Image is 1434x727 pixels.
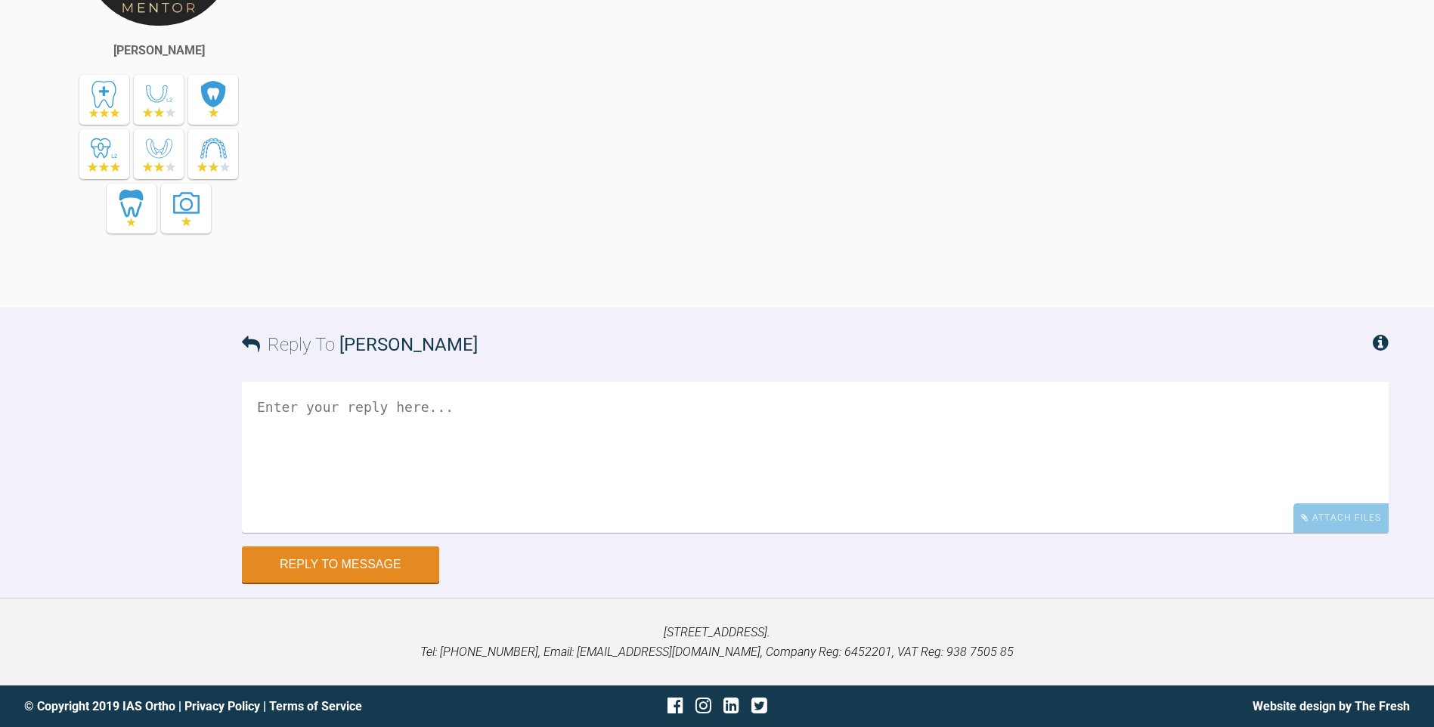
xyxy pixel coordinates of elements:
p: [STREET_ADDRESS]. Tel: [PHONE_NUMBER], Email: [EMAIL_ADDRESS][DOMAIN_NAME], Company Reg: 6452201,... [24,623,1410,661]
a: Website design by The Fresh [1253,699,1410,713]
div: Attach Files [1293,503,1389,533]
h3: Reply To [242,330,478,359]
div: [PERSON_NAME] [113,41,205,60]
button: Reply to Message [242,546,439,583]
a: Terms of Service [269,699,362,713]
div: © Copyright 2019 IAS Ortho | | [24,697,486,716]
span: [PERSON_NAME] [339,334,478,355]
a: Privacy Policy [184,699,260,713]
